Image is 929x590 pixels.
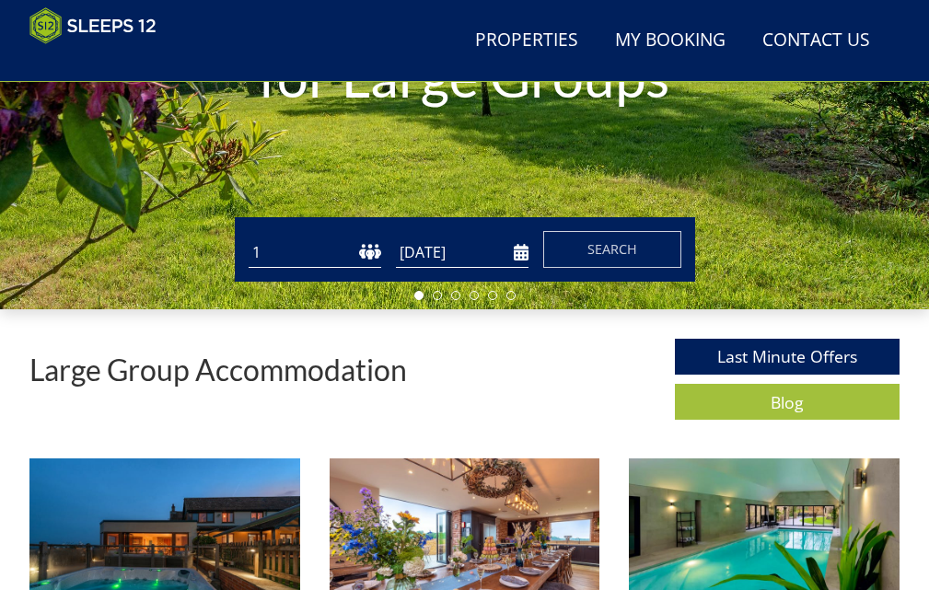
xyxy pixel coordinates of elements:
a: My Booking [608,20,733,62]
iframe: Customer reviews powered by Trustpilot [20,55,214,71]
a: Contact Us [755,20,877,62]
input: Arrival Date [396,237,528,268]
img: Sleeps 12 [29,7,157,44]
a: Blog [675,384,900,420]
a: Properties [468,20,586,62]
span: Search [587,240,637,258]
p: Large Group Accommodation [29,353,407,386]
a: Last Minute Offers [675,339,900,375]
button: Search [543,231,681,268]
